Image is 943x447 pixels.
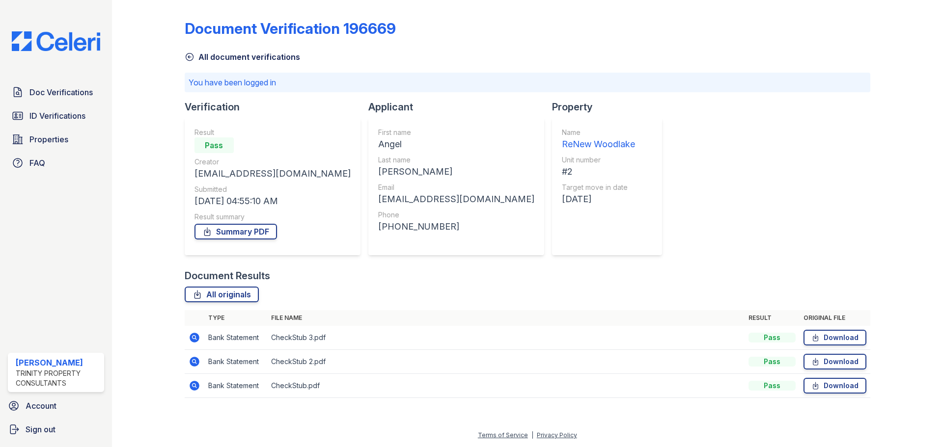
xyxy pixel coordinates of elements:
[185,287,259,302] a: All originals
[562,128,635,151] a: Name ReNew Woodlake
[194,224,277,239] a: Summary PDF
[8,153,104,173] a: FAQ
[185,269,270,283] div: Document Results
[194,137,234,153] div: Pass
[185,100,368,114] div: Verification
[29,157,45,169] span: FAQ
[204,310,267,326] th: Type
[562,137,635,151] div: ReNew Woodlake
[4,420,108,439] a: Sign out
[204,326,267,350] td: Bank Statement
[562,192,635,206] div: [DATE]
[8,106,104,126] a: ID Verifications
[16,368,100,388] div: Trinity Property Consultants
[194,157,351,167] div: Creator
[378,128,534,137] div: First name
[562,165,635,179] div: #2
[745,310,800,326] th: Result
[749,357,796,367] div: Pass
[29,110,85,122] span: ID Verifications
[537,431,577,439] a: Privacy Policy
[804,354,866,369] a: Download
[378,220,534,234] div: [PHONE_NUMBER]
[185,20,396,37] div: Document Verification 196669
[194,194,351,208] div: [DATE] 04:55:10 AM
[478,431,528,439] a: Terms of Service
[185,51,300,63] a: All document verifications
[194,128,351,137] div: Result
[800,310,870,326] th: Original file
[16,357,100,368] div: [PERSON_NAME]
[562,128,635,137] div: Name
[378,183,534,192] div: Email
[29,86,93,98] span: Doc Verifications
[8,130,104,149] a: Properties
[804,330,866,345] a: Download
[189,77,866,88] p: You have been logged in
[531,431,533,439] div: |
[26,423,55,435] span: Sign out
[204,350,267,374] td: Bank Statement
[749,333,796,342] div: Pass
[368,100,552,114] div: Applicant
[4,396,108,416] a: Account
[194,167,351,181] div: [EMAIL_ADDRESS][DOMAIN_NAME]
[378,192,534,206] div: [EMAIL_ADDRESS][DOMAIN_NAME]
[552,100,670,114] div: Property
[378,210,534,220] div: Phone
[267,310,745,326] th: File name
[29,133,68,145] span: Properties
[562,155,635,165] div: Unit number
[267,350,745,374] td: CheckStub 2.pdf
[267,374,745,398] td: CheckStub.pdf
[562,183,635,192] div: Target move in date
[749,381,796,391] div: Pass
[378,165,534,179] div: [PERSON_NAME]
[267,326,745,350] td: CheckStub 3.pdf
[804,378,866,394] a: Download
[378,137,534,151] div: Angel
[8,82,104,102] a: Doc Verifications
[194,212,351,222] div: Result summary
[194,184,351,194] div: Submitted
[26,400,56,412] span: Account
[4,31,108,51] img: CE_Logo_Blue-a8612792a0a2168367f1c8372b55b34899dd931a85d93a1a3d3e32e68fde9ad4.png
[378,155,534,165] div: Last name
[204,374,267,398] td: Bank Statement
